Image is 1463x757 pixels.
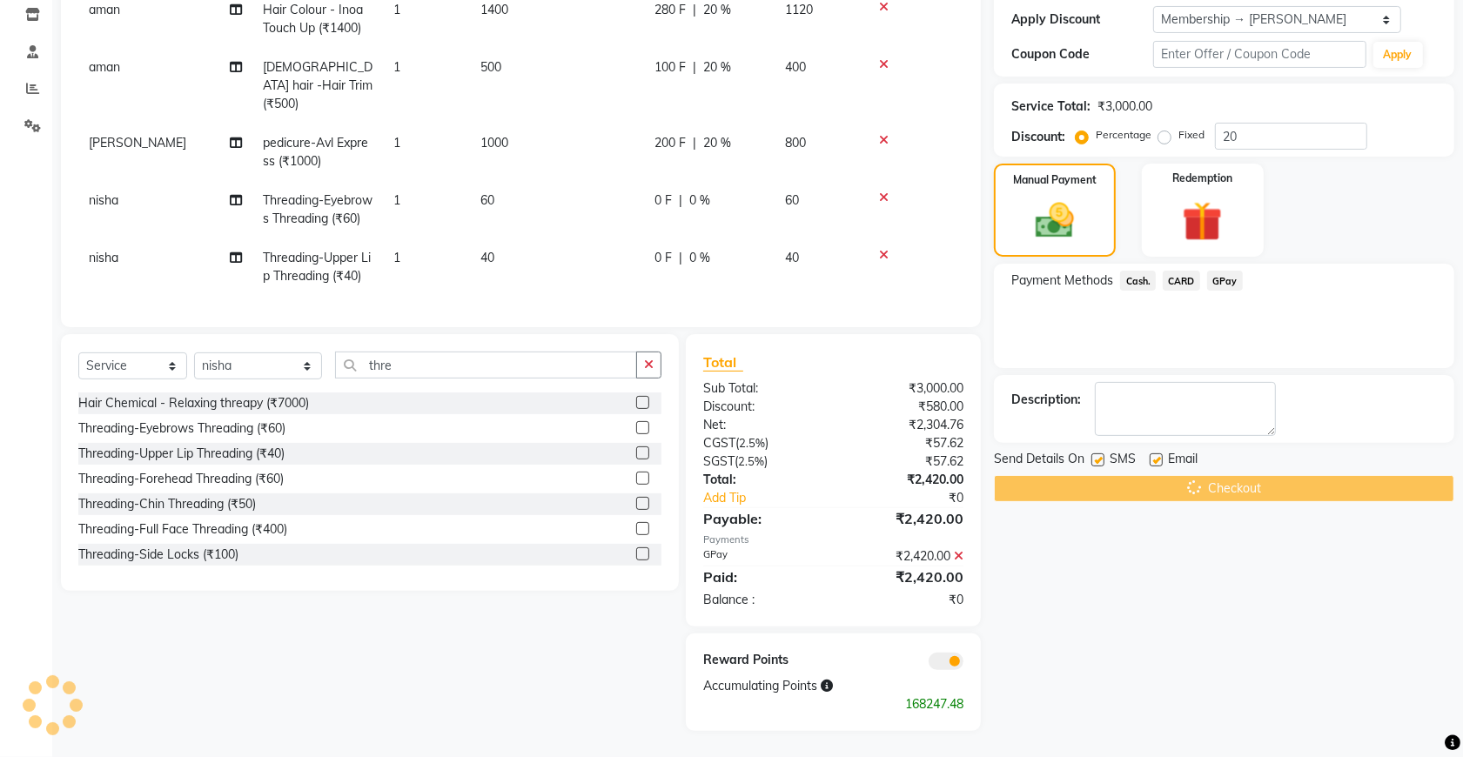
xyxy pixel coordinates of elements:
[480,59,501,75] span: 500
[78,495,256,513] div: Threading-Chin Threading (₹50)
[690,547,834,566] div: GPay
[690,591,834,609] div: Balance :
[89,192,118,208] span: nisha
[480,135,508,151] span: 1000
[689,191,710,210] span: 0 %
[690,434,834,452] div: ( )
[393,192,400,208] span: 1
[693,58,696,77] span: |
[785,250,799,265] span: 40
[1011,45,1153,64] div: Coupon Code
[738,454,764,468] span: 2.5%
[263,250,371,284] span: Threading-Upper Lip Threading (₹40)
[654,134,686,152] span: 200 F
[1011,10,1153,29] div: Apply Discount
[703,353,743,372] span: Total
[785,59,806,75] span: 400
[703,435,735,451] span: CGST
[690,566,834,587] div: Paid:
[1011,128,1065,146] div: Discount:
[393,59,400,75] span: 1
[690,651,834,670] div: Reward Points
[834,416,977,434] div: ₹2,304.76
[1011,271,1113,290] span: Payment Methods
[393,135,400,151] span: 1
[690,452,834,471] div: ( )
[1110,450,1136,472] span: SMS
[785,135,806,151] span: 800
[335,352,637,378] input: Search or Scan
[679,191,682,210] span: |
[78,520,287,539] div: Threading-Full Face Threading (₹400)
[834,471,977,489] div: ₹2,420.00
[78,419,285,438] div: Threading-Eyebrows Threading (₹60)
[834,398,977,416] div: ₹580.00
[78,546,238,564] div: Threading-Side Locks (₹100)
[785,192,799,208] span: 60
[1011,97,1091,116] div: Service Total:
[834,547,977,566] div: ₹2,420.00
[263,135,368,169] span: pedicure-Avl Express (₹1000)
[693,1,696,19] span: |
[690,471,834,489] div: Total:
[703,1,731,19] span: 20 %
[785,2,813,17] span: 1120
[690,489,857,507] a: Add Tip
[263,59,372,111] span: [DEMOGRAPHIC_DATA] hair -Hair Trim (₹500)
[1096,127,1151,143] label: Percentage
[654,249,672,267] span: 0 F
[690,398,834,416] div: Discount:
[834,452,977,471] div: ₹57.62
[480,250,494,265] span: 40
[834,566,977,587] div: ₹2,420.00
[690,379,834,398] div: Sub Total:
[703,58,731,77] span: 20 %
[1013,172,1097,188] label: Manual Payment
[89,59,120,75] span: aman
[78,470,284,488] div: Threading-Forehead Threading (₹60)
[654,1,686,19] span: 280 F
[690,695,976,713] div: 168247.48
[654,191,672,210] span: 0 F
[739,436,765,450] span: 2.5%
[1097,97,1152,116] div: ₹3,000.00
[689,249,710,267] span: 0 %
[263,192,372,226] span: Threading-Eyebrows Threading (₹60)
[703,533,963,547] div: Payments
[1153,41,1366,68] input: Enter Offer / Coupon Code
[1170,197,1235,246] img: _gift.svg
[834,434,977,452] div: ₹57.62
[393,2,400,17] span: 1
[693,134,696,152] span: |
[834,379,977,398] div: ₹3,000.00
[393,250,400,265] span: 1
[1011,391,1081,409] div: Description:
[994,450,1084,472] span: Send Details On
[1023,198,1086,243] img: _cash.svg
[703,453,735,469] span: SGST
[1163,271,1200,291] span: CARD
[654,58,686,77] span: 100 F
[834,591,977,609] div: ₹0
[480,2,508,17] span: 1400
[263,2,363,36] span: Hair Colour - Inoa Touch Up (₹1400)
[834,508,977,529] div: ₹2,420.00
[690,677,905,695] div: Accumulating Points
[703,134,731,152] span: 20 %
[1168,450,1198,472] span: Email
[480,192,494,208] span: 60
[857,489,976,507] div: ₹0
[690,416,834,434] div: Net:
[78,394,309,412] div: Hair Chemical - Relaxing threapy (₹7000)
[1120,271,1156,291] span: Cash.
[1207,271,1243,291] span: GPay
[89,135,186,151] span: [PERSON_NAME]
[78,445,285,463] div: Threading-Upper Lip Threading (₹40)
[1178,127,1205,143] label: Fixed
[1172,171,1232,186] label: Redemption
[89,2,120,17] span: aman
[679,249,682,267] span: |
[89,250,118,265] span: nisha
[1373,42,1423,68] button: Apply
[690,508,834,529] div: Payable:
